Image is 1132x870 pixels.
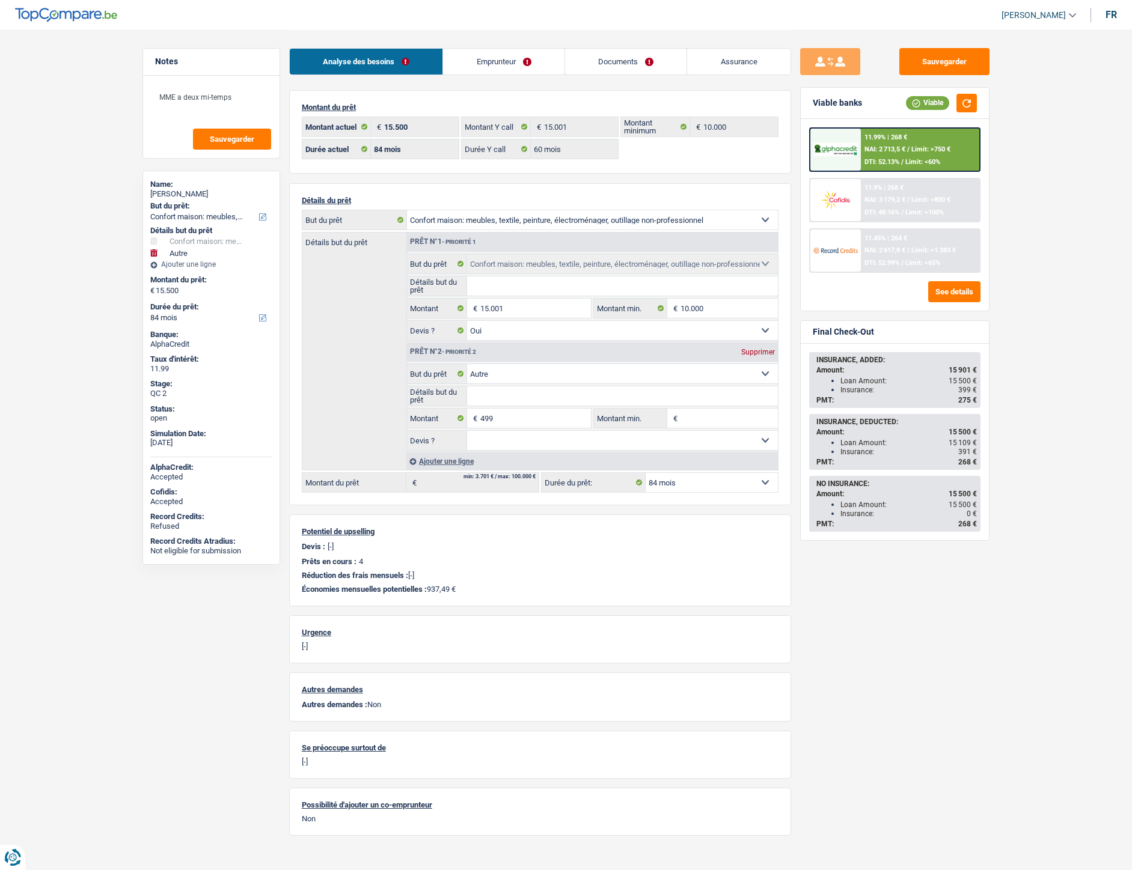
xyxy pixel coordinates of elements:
[687,49,791,75] a: Assurance
[958,396,977,404] span: 275 €
[290,49,443,75] a: Analyse des besoins
[406,473,420,492] span: €
[1002,10,1066,20] span: [PERSON_NAME]
[816,418,977,426] div: INSURANCE, DEDUCTED:
[302,571,408,580] span: Réduction des frais mensuels :
[150,472,272,482] div: Accepted
[150,404,272,414] div: Status:
[302,103,779,112] p: Montant du prêt
[816,396,977,404] div: PMT:
[864,145,905,153] span: NAI: 2 713,5 €
[864,158,899,166] span: DTI: 52.13%
[462,139,531,159] label: Durée Y call
[302,685,779,694] p: Autres demandes
[442,348,476,355] span: - Priorité 2
[150,389,272,398] div: QC 2
[840,439,977,447] div: Loan Amount:
[302,527,779,536] p: Potentiel de upselling
[407,238,479,246] div: Prêt n°1
[531,117,544,136] span: €
[840,386,977,394] div: Insurance:
[150,275,270,285] label: Montant du prêt:
[949,377,977,385] span: 15 500 €
[150,180,272,189] div: Name:
[899,48,990,75] button: Sauvegarder
[302,571,779,580] p: [-]
[565,49,687,75] a: Documents
[958,520,977,528] span: 268 €
[442,239,476,245] span: - Priorité 1
[359,557,363,566] p: 4
[150,302,270,312] label: Durée du prêt:
[813,98,862,108] div: Viable banks
[958,448,977,456] span: 391 €
[864,133,907,141] div: 11.99% | 268 €
[150,364,272,374] div: 11.99
[302,139,372,159] label: Durée actuel
[907,145,910,153] span: /
[150,487,272,497] div: Cofidis:
[302,700,779,709] p: Non
[958,386,977,394] span: 399 €
[816,458,977,466] div: PMT:
[193,129,271,150] button: Sauvegarder
[467,409,480,428] span: €
[928,281,981,302] button: See details
[690,117,703,136] span: €
[949,366,977,374] span: 15 901 €
[407,276,468,296] label: Détails but du prêt
[905,259,940,267] span: Limit: <65%
[864,208,899,216] span: DTI: 48.16%
[15,8,117,22] img: TopCompare Logo
[150,286,155,296] span: €
[150,512,272,522] div: Record Credits:
[462,117,531,136] label: Montant Y call
[840,510,977,518] div: Insurance:
[302,743,779,752] p: Se préoccupe surtout de
[907,246,910,254] span: /
[302,233,406,246] label: Détails but du prêt
[905,158,940,166] span: Limit: <60%
[464,474,536,479] div: min: 3.701 € / max: 100.000 €
[949,490,977,498] span: 15 500 €
[816,366,977,374] div: Amount:
[667,299,681,318] span: €
[967,510,977,518] span: 0 €
[302,196,779,205] p: Détails du prêt
[905,208,944,216] span: Limit: <100%
[302,542,325,551] p: Devis :
[594,299,667,318] label: Montant min.
[406,452,778,470] div: Ajouter une ligne
[328,542,334,551] p: [-]
[407,409,468,428] label: Montant
[150,429,272,439] div: Simulation Date:
[407,364,468,383] label: But du prêt
[840,500,977,509] div: Loan Amount:
[907,196,910,204] span: /
[150,497,272,506] div: Accepted
[302,628,779,637] p: Urgence
[407,348,479,356] div: Prêt n°2
[150,546,272,556] div: Not eligible for submission
[302,800,779,809] p: Possibilité d'ajouter un co-emprunteur
[407,321,468,340] label: Devis ?
[949,500,977,509] span: 15 500 €
[813,239,858,261] img: Record Credits
[840,377,977,385] div: Loan Amount:
[816,490,977,498] div: Amount:
[864,196,905,204] span: NAI: 3 179,2 €
[949,439,977,447] span: 15 109 €
[150,463,272,472] div: AlphaCredit:
[150,201,270,211] label: But du prêt:
[150,413,272,423] div: open
[594,409,667,428] label: Montant min.
[407,431,468,450] label: Devis ?
[150,379,272,389] div: Stage:
[150,339,272,349] div: AlphaCredit
[738,348,778,356] div: Supprimer
[906,96,949,109] div: Viable
[407,386,468,406] label: Détails but du prêt
[150,260,272,269] div: Ajouter une ligne
[813,327,874,337] div: Final Check-Out
[542,473,646,492] label: Durée du prêt:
